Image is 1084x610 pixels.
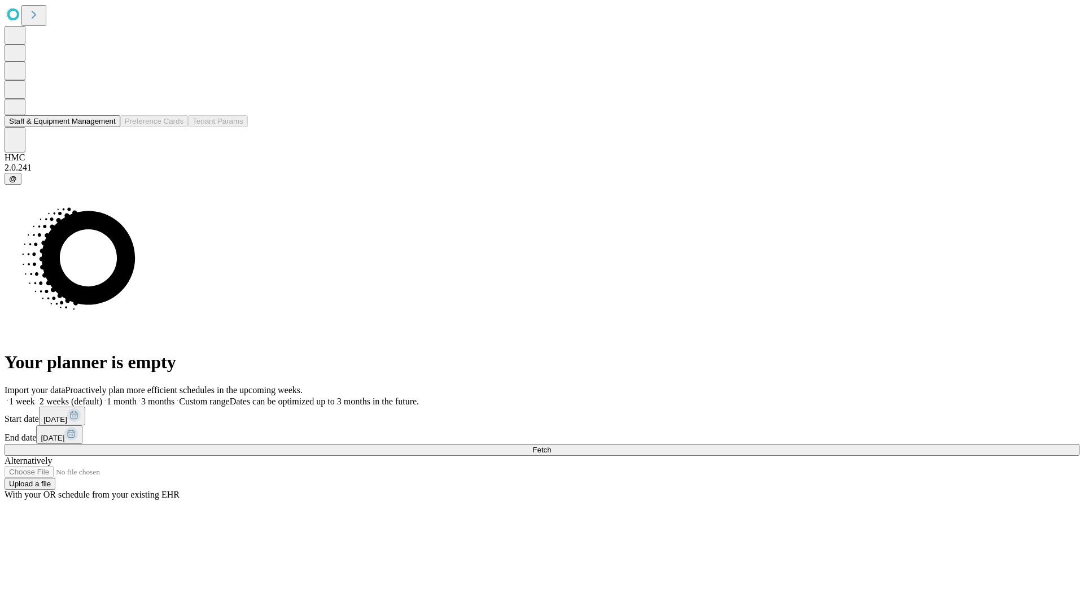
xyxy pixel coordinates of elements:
span: @ [9,175,17,183]
span: Custom range [179,396,229,406]
span: 1 week [9,396,35,406]
button: [DATE] [39,407,85,425]
span: Fetch [532,446,551,454]
button: @ [5,173,21,185]
span: 1 month [107,396,137,406]
h1: Your planner is empty [5,352,1079,373]
div: End date [5,425,1079,444]
span: 3 months [141,396,174,406]
span: Alternatively [5,456,52,465]
div: 2.0.241 [5,163,1079,173]
div: HMC [5,152,1079,163]
span: [DATE] [41,434,64,442]
span: Import your data [5,385,65,395]
button: Tenant Params [188,115,248,127]
div: Start date [5,407,1079,425]
span: Dates can be optimized up to 3 months in the future. [230,396,419,406]
button: Preference Cards [120,115,188,127]
button: Fetch [5,444,1079,456]
span: [DATE] [43,415,67,424]
button: Staff & Equipment Management [5,115,120,127]
span: Proactively plan more efficient schedules in the upcoming weeks. [65,385,303,395]
button: [DATE] [36,425,82,444]
span: With your OR schedule from your existing EHR [5,490,180,499]
button: Upload a file [5,478,55,490]
span: 2 weeks (default) [40,396,102,406]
